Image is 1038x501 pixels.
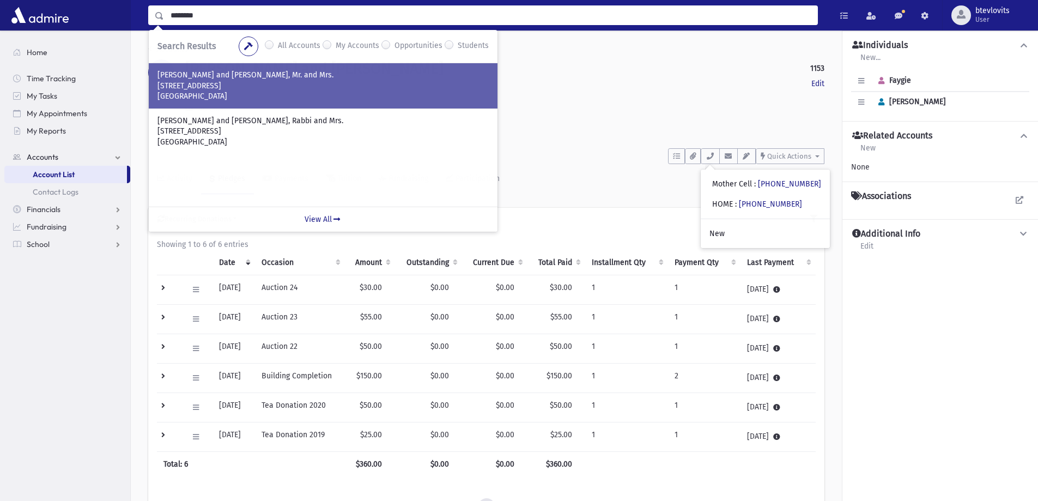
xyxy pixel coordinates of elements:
[430,401,449,410] span: $0.00
[668,364,740,393] td: 2
[213,305,255,334] td: [DATE]
[27,204,60,214] span: Financials
[458,40,489,53] label: Students
[27,239,50,249] span: School
[157,239,816,250] div: Showing 1 to 6 of 6 entries
[4,218,130,236] a: Fundraising
[547,371,572,381] span: $150.00
[735,200,737,209] span: :
[213,250,255,275] th: Date: activate to sort column ascending
[4,183,130,201] a: Contact Logs
[157,137,489,148] p: [GEOGRAPHIC_DATA]
[860,240,874,259] a: Edit
[27,126,66,136] span: My Reports
[345,422,395,452] td: $25.00
[255,422,345,452] td: Tea Donation 2019
[585,275,668,305] td: 1
[430,430,449,439] span: $0.00
[255,305,345,334] td: Auction 23
[345,393,395,422] td: $50.00
[27,91,57,101] span: My Tasks
[585,393,668,422] td: 1
[395,452,462,477] th: $0.00
[668,422,740,452] td: 1
[701,224,830,244] a: New
[496,342,514,351] span: $0.00
[585,305,668,334] td: 1
[430,371,449,381] span: $0.00
[756,148,824,164] button: Quick Actions
[860,142,876,161] a: New
[873,76,911,85] span: Faygie
[255,393,345,422] td: Tea Donation 2020
[213,334,255,364] td: [DATE]
[430,283,449,292] span: $0.00
[496,371,514,381] span: $0.00
[157,91,489,102] p: [GEOGRAPHIC_DATA]
[550,401,572,410] span: $50.00
[975,7,1010,15] span: btevlovits
[712,178,821,190] div: Mother Cell
[213,422,255,452] td: [DATE]
[157,70,489,81] p: [PERSON_NAME] and [PERSON_NAME], Mr. and Mrs.
[550,283,572,292] span: $30.00
[740,364,816,393] td: [DATE]
[767,152,811,160] span: Quick Actions
[255,364,345,393] td: Building Completion
[873,97,946,106] span: [PERSON_NAME]
[462,250,528,275] th: Current Due: activate to sort column ascending
[527,452,585,477] th: $360.00
[740,275,816,305] td: [DATE]
[27,74,76,83] span: Time Tracking
[345,452,395,477] th: $360.00
[213,275,255,305] td: [DATE]
[33,187,78,197] span: Contact Logs
[157,41,216,51] span: Search Results
[550,312,572,322] span: $55.00
[27,47,47,57] span: Home
[550,430,572,439] span: $25.00
[395,250,462,275] th: Outstanding: activate to sort column ascending
[4,122,130,140] a: My Reports
[157,126,489,137] p: [STREET_ADDRESS]
[810,63,824,74] strong: 1153
[148,44,188,59] nav: breadcrumb
[4,148,130,166] a: Accounts
[739,200,802,209] a: [PHONE_NUMBER]
[462,452,528,477] th: $0.00
[740,422,816,452] td: [DATE]
[851,161,1029,173] div: None
[430,312,449,322] span: $0.00
[851,40,1029,51] button: Individuals
[157,116,489,126] p: [PERSON_NAME] and [PERSON_NAME], Rabbi and Mrs.
[668,275,740,305] td: 1
[255,334,345,364] td: Auction 22
[255,275,345,305] td: Auction 24
[975,15,1010,24] span: User
[527,250,585,275] th: Total Paid: activate to sort column ascending
[496,401,514,410] span: $0.00
[164,5,817,25] input: Search
[712,198,802,210] div: HOME
[336,40,379,53] label: My Accounts
[149,207,497,232] a: View All
[213,393,255,422] td: [DATE]
[852,228,920,240] h4: Additional Info
[668,305,740,334] td: 1
[668,393,740,422] td: 1
[4,201,130,218] a: Financials
[851,130,1029,142] button: Related Accounts
[496,283,514,292] span: $0.00
[278,40,320,53] label: All Accounts
[345,334,395,364] td: $50.00
[27,108,87,118] span: My Appointments
[4,87,130,105] a: My Tasks
[4,44,130,61] a: Home
[394,40,442,53] label: Opportunities
[255,250,345,275] th: Occasion : activate to sort column ascending
[740,393,816,422] td: [DATE]
[585,334,668,364] td: 1
[740,305,816,334] td: [DATE]
[754,179,756,189] span: :
[148,45,188,54] a: Accounts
